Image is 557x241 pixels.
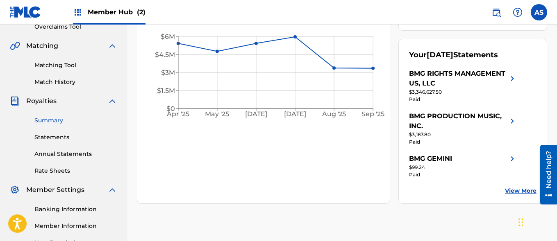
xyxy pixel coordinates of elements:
[161,33,175,41] tspan: $6M
[34,167,117,175] a: Rate Sheets
[409,164,517,171] div: $99.24
[34,61,117,70] a: Matching Tool
[507,111,517,131] img: right chevron icon
[491,7,501,17] img: search
[34,150,117,158] a: Annual Statements
[73,7,83,17] img: Top Rightsholders
[161,69,175,77] tspan: $3M
[409,111,507,131] div: BMG PRODUCTION MUSIC, INC.
[409,96,517,103] div: Paid
[284,110,307,118] tspan: [DATE]
[10,96,20,106] img: Royalties
[409,69,517,103] a: BMG RIGHTS MANAGEMENT US, LLCright chevron icon$3,346,627.50Paid
[427,50,453,59] span: [DATE]
[34,116,117,125] a: Summary
[155,51,175,59] tspan: $4.5M
[507,154,517,164] img: right chevron icon
[9,6,20,43] div: Need help?
[10,6,41,18] img: MLC Logo
[322,110,346,118] tspan: Aug '25
[10,185,20,195] img: Member Settings
[409,111,517,146] a: BMG PRODUCTION MUSIC, INC.right chevron icon$3,167.80Paid
[205,110,230,118] tspan: May '25
[10,41,20,51] img: Matching
[507,69,517,88] img: right chevron icon
[157,87,175,95] tspan: $1.5M
[34,205,117,214] a: Banking Information
[409,50,498,61] div: Your Statements
[245,110,267,118] tspan: [DATE]
[34,78,117,86] a: Match History
[409,154,452,164] div: BMG GEMINI
[107,185,117,195] img: expand
[488,4,505,20] a: Public Search
[362,110,385,118] tspan: Sep '25
[26,41,58,51] span: Matching
[34,222,117,230] a: Member Information
[509,4,526,20] div: Help
[34,23,117,31] a: Overclaims Tool
[167,110,190,118] tspan: Apr '25
[518,210,523,234] div: Drag
[409,69,507,88] div: BMG RIGHTS MANAGEMENT US, LLC
[166,105,175,113] tspan: $0
[505,187,537,195] a: View More
[534,145,557,205] iframe: Resource Center
[88,7,146,17] span: Member Hub
[26,185,84,195] span: Member Settings
[26,96,57,106] span: Royalties
[409,171,517,178] div: Paid
[107,96,117,106] img: expand
[409,154,517,178] a: BMG GEMINIright chevron icon$99.24Paid
[531,4,547,20] div: User Menu
[137,8,146,16] span: (2)
[34,133,117,142] a: Statements
[516,202,557,241] iframe: Chat Widget
[409,88,517,96] div: $3,346,627.50
[409,138,517,146] div: Paid
[409,131,517,138] div: $3,167.80
[513,7,523,17] img: help
[107,41,117,51] img: expand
